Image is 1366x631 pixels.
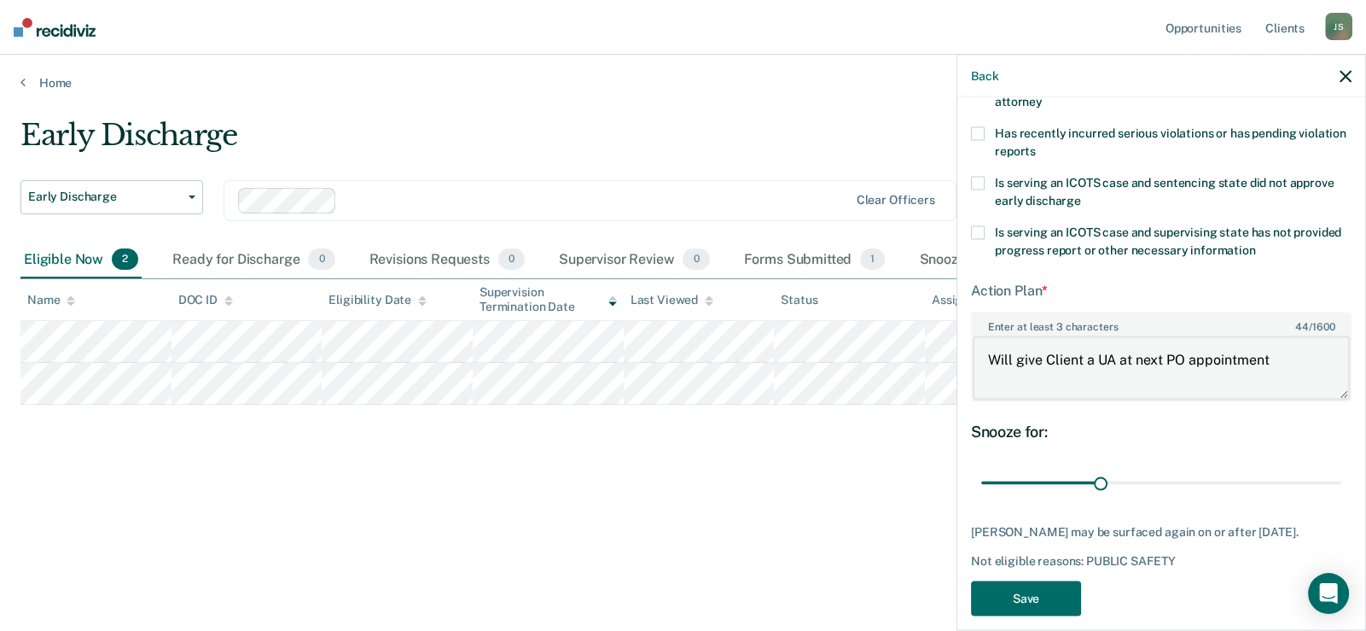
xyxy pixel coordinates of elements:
div: Clear officers [857,193,935,207]
div: Status [781,293,817,307]
div: Name [27,293,75,307]
div: Supervision Termination Date [480,285,617,314]
span: 0 [498,248,525,271]
div: [PERSON_NAME] may be surfaced again on or after [DATE]. [971,525,1351,540]
span: 0 [308,248,334,271]
button: Back [971,68,998,83]
span: Has recently incurred serious violations or has pending violation reports [995,126,1346,157]
span: 1 [860,248,885,271]
div: Open Intercom Messenger [1308,573,1349,614]
span: Early Discharge [28,190,182,204]
span: Is serving an ICOTS case and sentencing state did not approve early discharge [995,175,1334,207]
button: Save [971,581,1081,616]
div: Action Plan [971,282,1351,298]
label: Enter at least 3 characters [973,313,1350,332]
span: 44 [1295,320,1309,332]
div: Revisions Requests [366,242,528,279]
div: Eligible Now [20,242,142,279]
div: Last Viewed [631,293,713,307]
textarea: Will give Client a UA at next PO appointment [973,336,1350,400]
div: J S [1325,13,1352,40]
span: 0 [683,248,709,271]
span: / 1600 [1295,320,1334,332]
div: Snooze for: [971,422,1351,441]
div: Early Discharge [20,118,1045,167]
div: Eligibility Date [328,293,427,307]
span: Is serving an ICOTS case and supervising state has not provided progress report or other necessar... [995,225,1341,256]
img: Recidiviz [14,18,96,37]
div: Supervisor Review [555,242,713,279]
a: Home [20,75,1346,91]
div: DOC ID [178,293,233,307]
span: 2 [112,248,138,271]
div: Ready for Discharge [169,242,338,279]
div: Assigned to [932,293,1012,307]
div: Snoozed [916,242,1016,279]
div: Not eligible reasons: PUBLIC SAFETY [971,553,1351,568]
div: Forms Submitted [741,242,889,279]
